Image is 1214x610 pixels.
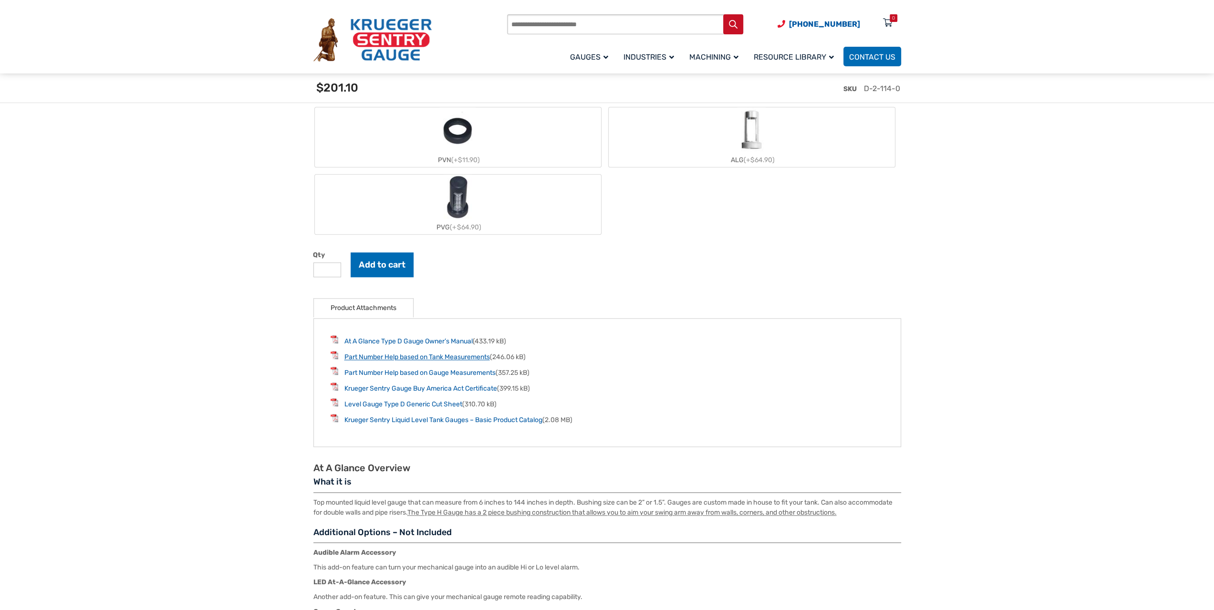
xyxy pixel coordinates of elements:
span: [PHONE_NUMBER] [789,20,860,29]
span: (+$11.90) [451,156,480,164]
span: Gauges [570,52,608,62]
a: Part Number Help based on Tank Measurements [344,353,490,361]
a: Krueger Sentry Gauge Buy America Act Certificate [344,384,497,393]
div: PVG [315,220,601,234]
button: Add to cart [351,252,414,277]
span: SKU [843,85,857,93]
li: (246.06 kB) [331,351,884,362]
span: (+$64.90) [744,156,775,164]
a: Gauges [564,45,618,68]
h3: Additional Options – Not Included [313,527,901,543]
div: PVN [315,153,601,167]
span: Machining [689,52,738,62]
p: This add-on feature can turn your mechanical gauge into an audible Hi or Lo level alarm. [313,562,901,572]
a: Resource Library [748,45,843,68]
li: (2.08 MB) [331,414,884,425]
u: The Type H Gauge has a 2 piece bushing construction that allows you to aim your swing arm away fr... [407,508,837,517]
span: D-2-114-0 [864,84,900,93]
a: Krueger Sentry Liquid Level Tank Gauges – Basic Product Catalog [344,416,542,424]
li: (310.70 kB) [331,398,884,409]
span: (+$64.90) [450,223,481,231]
a: Product Attachments [331,299,396,317]
img: Krueger Sentry Gauge [313,18,432,62]
h2: At A Glance Overview [313,462,901,474]
a: Part Number Help based on Gauge Measurements [344,369,496,377]
input: Product quantity [313,262,341,277]
a: Level Gauge Type D Generic Cut Sheet [344,400,462,408]
li: (399.15 kB) [331,383,884,393]
a: Contact Us [843,47,901,66]
li: (433.19 kB) [331,335,884,346]
span: Industries [623,52,674,62]
span: Resource Library [754,52,834,62]
div: ALG [609,153,895,167]
p: Top mounted liquid level gauge that can measure from 6 inches to 144 inches in depth. Bushing siz... [313,497,901,517]
a: At A Glance Type D Gauge Owner’s Manual [344,337,473,345]
a: Machining [684,45,748,68]
a: Phone Number (920) 434-8860 [778,18,860,30]
strong: Audible Alarm Accessory [313,548,396,557]
label: ALG [609,107,895,167]
a: Industries [618,45,684,68]
label: PVN [315,107,601,167]
div: 0 [892,14,895,22]
p: Another add-on feature. This can give your mechanical gauge remote reading capability. [313,592,901,602]
label: PVG [315,175,601,234]
strong: LED At-A-Glance Accessory [313,578,406,586]
span: Contact Us [849,52,895,62]
li: (357.25 kB) [331,367,884,378]
h3: What it is [313,476,901,493]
